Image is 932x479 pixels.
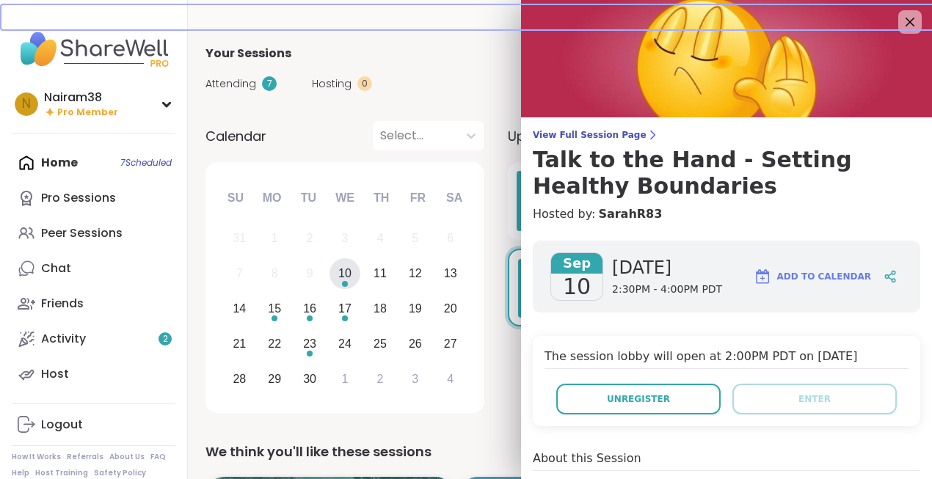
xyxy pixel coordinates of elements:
div: Choose Tuesday, September 16th, 2025 [294,293,326,325]
div: Choose Wednesday, September 17th, 2025 [330,293,361,325]
span: Enter [798,392,831,406]
span: 10 [563,274,591,300]
div: Not available Sunday, August 31st, 2025 [224,223,255,255]
a: Host [12,356,175,392]
h4: Hosted by: [533,205,920,223]
div: Not available Sunday, September 7th, 2025 [224,258,255,290]
span: Sep [551,253,602,274]
div: 10 [338,263,352,283]
button: Unregister [556,384,721,414]
div: 3 [412,369,418,389]
span: 2 [163,333,168,345]
div: 11 [374,263,387,283]
a: Peer Sessions [12,216,175,251]
span: Unregister [607,392,670,406]
div: 6 [447,228,454,248]
span: N [22,95,31,114]
div: Choose Tuesday, September 30th, 2025 [294,363,326,395]
div: Fr [401,182,434,214]
div: 25 [374,334,387,354]
div: Choose Monday, September 29th, 2025 [259,363,291,395]
div: 19 [409,299,422,318]
a: How It Works [12,452,61,462]
div: Choose Sunday, September 14th, 2025 [224,293,255,325]
div: Choose Saturday, September 27th, 2025 [434,328,466,359]
div: 18 [374,299,387,318]
div: 0 [357,76,372,91]
div: 21 [233,334,246,354]
a: SarahR83 [598,205,662,223]
div: Not available Monday, September 8th, 2025 [259,258,291,290]
div: 28 [233,369,246,389]
div: Not available Wednesday, September 3rd, 2025 [330,223,361,255]
div: 2 [307,228,313,248]
a: Pro Sessions [12,180,175,216]
h3: Talk to the Hand - Setting Healthy Boundaries [533,147,920,200]
span: Hosting [312,76,352,92]
div: Not available Monday, September 1st, 2025 [259,223,291,255]
div: Th [365,182,398,214]
div: 20 [444,299,457,318]
div: 1 [272,228,278,248]
div: Choose Thursday, September 11th, 2025 [365,258,396,290]
div: 22 [268,334,281,354]
div: 7 [262,76,277,91]
div: 23 [303,334,316,354]
div: Choose Sunday, September 28th, 2025 [224,363,255,395]
div: 13 [444,263,457,283]
span: Upcoming [508,126,575,146]
h4: The session lobby will open at 2:00PM PDT on [DATE] [545,348,909,369]
div: We [329,182,361,214]
div: 8 [272,263,278,283]
div: 7 [236,263,243,283]
div: Choose Thursday, October 2nd, 2025 [365,363,396,395]
div: 12 [409,263,422,283]
span: 2:30PM - 4:00PM PDT [612,282,722,297]
div: Not available Tuesday, September 9th, 2025 [294,258,326,290]
a: Chat [12,251,175,286]
div: Not available Friday, September 5th, 2025 [399,223,431,255]
img: ShareWell Nav Logo [12,23,175,75]
div: month 2025-09 [222,221,467,396]
div: 30 [303,369,316,389]
div: 26 [409,334,422,354]
div: 4 [376,228,383,248]
div: 4 [447,369,454,389]
div: 14 [233,299,246,318]
a: Safety Policy [94,468,146,478]
div: 27 [444,334,457,354]
div: Choose Thursday, September 25th, 2025 [365,328,396,359]
a: About Us [109,452,145,462]
div: Activity [41,331,86,347]
div: Choose Saturday, September 13th, 2025 [434,258,466,290]
div: 5 [412,228,418,248]
div: Choose Thursday, September 18th, 2025 [365,293,396,325]
div: Choose Tuesday, September 23rd, 2025 [294,328,326,359]
h4: About this Session [533,450,641,467]
div: 3 [342,228,349,248]
div: We think you'll like these sessions [205,442,914,462]
div: Choose Friday, September 12th, 2025 [399,258,431,290]
div: 1 [342,369,349,389]
span: View Full Session Page [533,129,920,141]
div: Choose Sunday, September 21st, 2025 [224,328,255,359]
span: Calendar [205,126,266,146]
button: Enter [732,384,897,414]
div: Pro Sessions [41,190,116,206]
div: 29 [268,369,281,389]
div: 9 [307,263,313,283]
a: Logout [12,407,175,442]
div: Not available Tuesday, September 2nd, 2025 [294,223,326,255]
div: Friends [41,296,84,312]
div: 24 [338,334,352,354]
div: Choose Saturday, September 20th, 2025 [434,293,466,325]
div: Logout [41,417,83,433]
div: Peer Sessions [41,225,123,241]
div: Choose Monday, September 22nd, 2025 [259,328,291,359]
div: 17 [338,299,352,318]
button: Add to Calendar [747,259,878,294]
a: Activity2 [12,321,175,356]
a: Help [12,468,29,478]
div: Choose Monday, September 15th, 2025 [259,293,291,325]
div: Su [219,182,252,214]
